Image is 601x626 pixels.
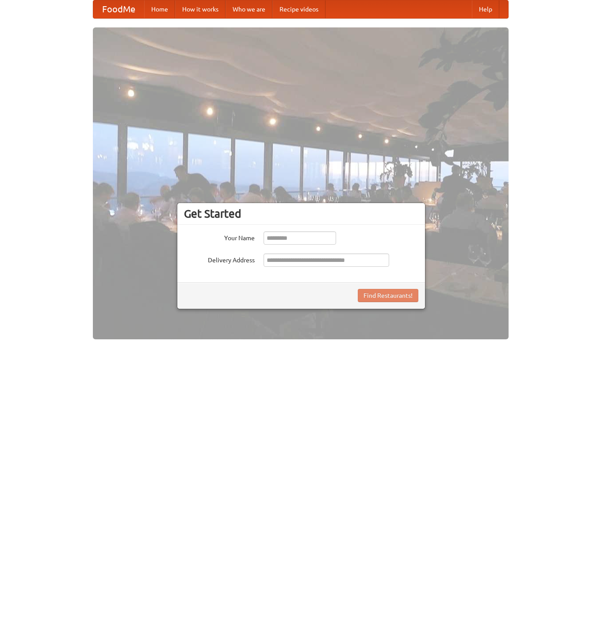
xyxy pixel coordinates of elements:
[144,0,175,18] a: Home
[175,0,226,18] a: How it works
[472,0,499,18] a: Help
[184,231,255,242] label: Your Name
[184,207,418,220] h3: Get Started
[272,0,325,18] a: Recipe videos
[93,0,144,18] a: FoodMe
[358,289,418,302] button: Find Restaurants!
[226,0,272,18] a: Who we are
[184,253,255,265] label: Delivery Address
